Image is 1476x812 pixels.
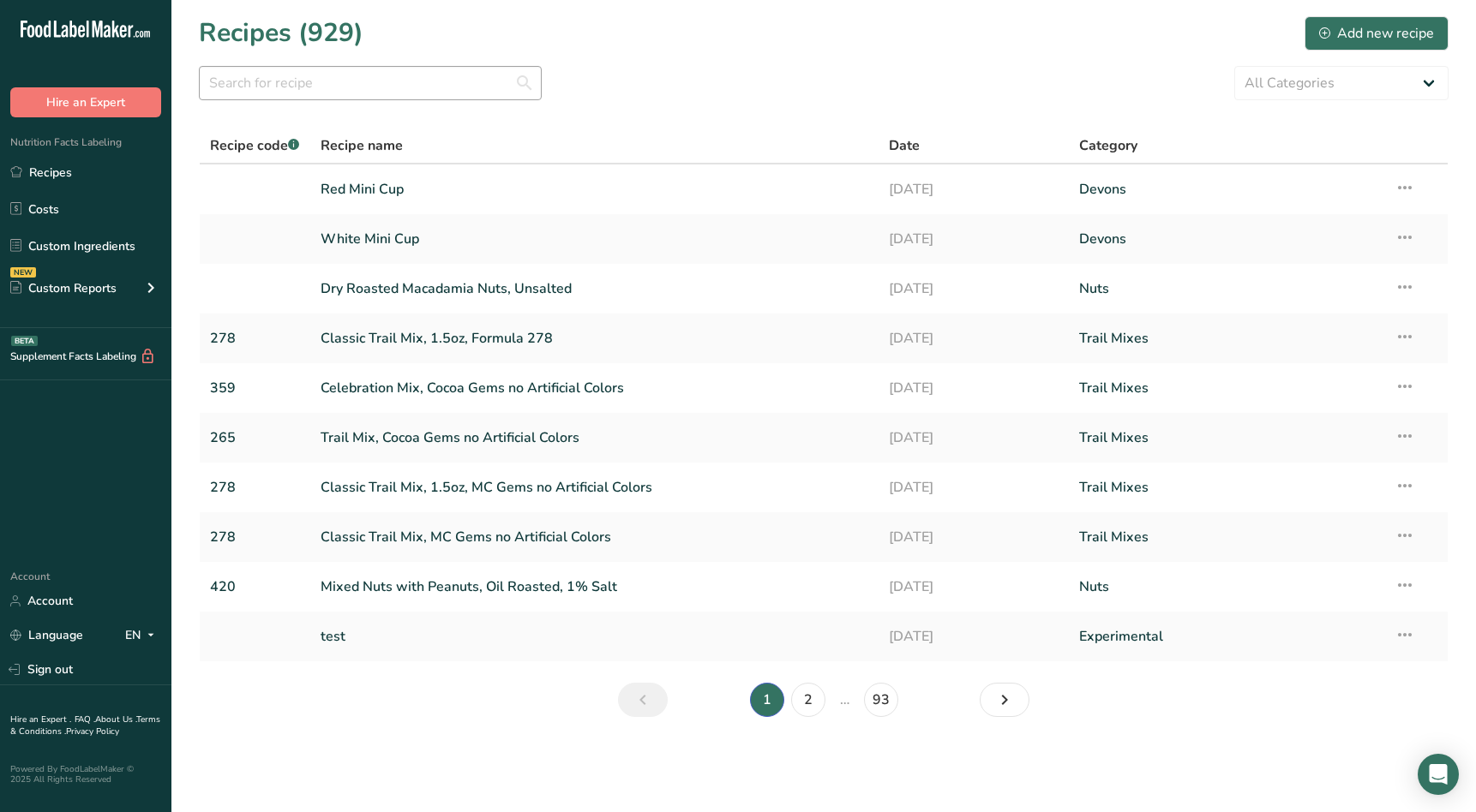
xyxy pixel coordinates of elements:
a: 278 [210,469,300,505]
a: About Us . [95,713,136,725]
a: [DATE] [889,221,1058,257]
a: Devons [1079,221,1375,257]
a: Nuts [1079,271,1375,307]
a: Page 93. [864,683,898,717]
a: Hire an Expert . [10,713,71,725]
a: 278 [210,519,300,555]
a: Terms & Conditions . [10,713,160,737]
span: Category [1079,135,1137,156]
a: Trail Mixes [1079,320,1375,356]
a: [DATE] [889,618,1058,654]
a: White Mini Cup [321,221,869,257]
a: [DATE] [889,320,1058,356]
button: Add new recipe [1305,16,1449,51]
a: Devons [1079,171,1375,207]
a: 420 [210,569,300,605]
a: Dry Roasted Macadamia Nuts, Unsalted [321,271,869,307]
div: Add new recipe [1319,23,1434,44]
a: [DATE] [889,469,1058,505]
a: Red Mini Cup [321,171,869,207]
a: 265 [210,420,300,456]
a: Mixed Nuts with Peanuts, Oil Roasted, 1% Salt [321,569,869,605]
div: Powered By FoodLabelMaker © 2025 All Rights Reserved [10,764,161,785]
a: 278 [210,320,300,356]
div: EN [125,625,161,646]
a: Page 2. [791,683,825,717]
a: [DATE] [889,171,1058,207]
a: Trail Mixes [1079,420,1375,456]
a: Trail Mixes [1079,370,1375,406]
a: test [321,618,869,654]
div: Open Intercom Messenger [1418,754,1459,795]
button: Hire an Expert [10,87,161,117]
div: BETA [11,336,38,346]
a: Next page [980,683,1029,717]
a: Celebration Mix, Cocoa Gems no Artificial Colors [321,370,869,406]
a: [DATE] [889,271,1058,307]
a: Experimental [1079,618,1375,654]
div: NEW [10,267,36,278]
span: Recipe code [210,136,299,155]
a: Nuts [1079,569,1375,605]
a: FAQ . [75,713,95,725]
input: Search for recipe [199,66,542,100]
a: Classic Trail Mix, 1.5oz, MC Gems no Artificial Colors [321,469,869,505]
div: Custom Reports [10,279,117,297]
a: 359 [210,370,300,406]
span: Date [889,135,920,156]
a: Previous page [618,683,668,717]
a: Privacy Policy [66,725,119,737]
span: Recipe name [321,135,403,156]
a: Trail Mixes [1079,469,1375,505]
h1: Recipes (929) [199,14,363,52]
a: Language [10,620,83,650]
a: Trail Mix, Cocoa Gems no Artificial Colors [321,420,869,456]
a: [DATE] [889,370,1058,406]
a: [DATE] [889,519,1058,555]
a: Classic Trail Mix, 1.5oz, Formula 278 [321,320,869,356]
a: Trail Mixes [1079,519,1375,555]
a: [DATE] [889,569,1058,605]
a: Classic Trail Mix, MC Gems no Artificial Colors [321,519,869,555]
a: [DATE] [889,420,1058,456]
